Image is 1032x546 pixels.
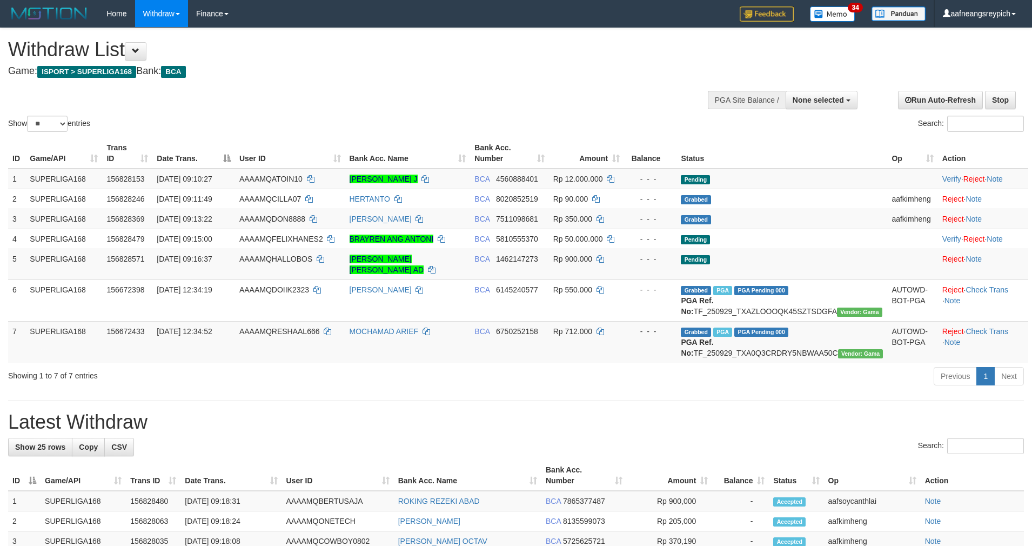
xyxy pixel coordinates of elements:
span: Pending [681,255,710,264]
span: AAAAMQHALLOBOS [239,255,312,263]
a: Reject [963,175,985,183]
a: Note [925,517,941,525]
b: PGA Ref. No: [681,296,713,316]
td: · · [938,279,1028,321]
a: Stop [985,91,1016,109]
a: BRAYREN ANG ANTONI [350,235,434,243]
td: [DATE] 09:18:24 [180,511,282,531]
span: [DATE] 09:15:00 [157,235,212,243]
a: Run Auto-Refresh [898,91,983,109]
span: PGA Pending [734,328,788,337]
img: Feedback.jpg [740,6,794,22]
span: BCA [474,255,490,263]
span: 156672433 [106,327,144,336]
span: 156828479 [106,235,144,243]
span: BCA [546,497,561,505]
a: [PERSON_NAME] [350,215,412,223]
td: · · [938,169,1028,189]
td: - [712,511,769,531]
a: Verify [942,175,961,183]
a: Verify [942,235,961,243]
span: [DATE] 09:16:37 [157,255,212,263]
td: SUPERLIGA168 [25,189,102,209]
th: Game/API: activate to sort column ascending [25,138,102,169]
span: AAAAMQATOIN10 [239,175,303,183]
span: Copy 6145240577 to clipboard [496,285,538,294]
span: Copy 6750252158 to clipboard [496,327,538,336]
span: AAAAMQCILLA07 [239,195,301,203]
span: AAAAMQDON8888 [239,215,305,223]
span: BCA [546,537,561,545]
td: · · [938,321,1028,363]
span: Grabbed [681,328,711,337]
th: Bank Acc. Number: activate to sort column ascending [470,138,548,169]
th: Bank Acc. Name: activate to sort column ascending [394,460,541,491]
span: Rp 12.000.000 [553,175,603,183]
div: - - - [628,194,672,204]
a: 1 [976,367,995,385]
td: 1 [8,491,41,511]
span: Rp 50.000.000 [553,235,603,243]
a: Reject [942,215,964,223]
span: Rp 350.000 [553,215,592,223]
td: AUTOWD-BOT-PGA [887,279,937,321]
span: 156672398 [106,285,144,294]
span: PGA Pending [734,286,788,295]
td: · [938,189,1028,209]
span: Copy 8020852519 to clipboard [496,195,538,203]
a: Note [966,195,982,203]
th: Amount: activate to sort column ascending [627,460,712,491]
span: Grabbed [681,215,711,224]
span: Marked by aafsoycanthlai [713,328,732,337]
span: 156828571 [106,255,144,263]
th: Status [676,138,887,169]
span: Copy 5725625721 to clipboard [563,537,605,545]
td: 3 [8,209,25,229]
th: ID: activate to sort column descending [8,460,41,491]
th: Game/API: activate to sort column ascending [41,460,126,491]
span: Vendor URL: https://trx31.1velocity.biz [838,349,883,358]
td: - [712,491,769,511]
td: aafkimheng [887,189,937,209]
a: Note [987,235,1003,243]
td: Rp 205,000 [627,511,712,531]
td: · [938,209,1028,229]
span: AAAAMQFELIXHANES2 [239,235,323,243]
img: MOTION_logo.png [8,5,90,22]
span: AAAAMQDOIIK2323 [239,285,309,294]
th: Status: activate to sort column ascending [769,460,823,491]
div: - - - [628,174,672,184]
div: Showing 1 to 7 of 7 entries [8,366,422,381]
span: Show 25 rows [15,443,65,451]
span: AAAAMQRESHAAL666 [239,327,320,336]
span: Accepted [773,517,806,527]
td: SUPERLIGA168 [25,249,102,279]
input: Search: [947,438,1024,454]
a: Reject [942,255,964,263]
div: - - - [628,254,672,264]
th: Trans ID: activate to sort column ascending [126,460,180,491]
span: Vendor URL: https://trx31.1velocity.biz [837,308,882,317]
td: 2 [8,189,25,209]
span: CSV [111,443,127,451]
span: Copy [79,443,98,451]
span: Rp 90.000 [553,195,588,203]
span: Copy 7865377487 to clipboard [563,497,605,505]
th: Bank Acc. Number: activate to sort column ascending [541,460,627,491]
img: Button%20Memo.svg [810,6,855,22]
span: 156828369 [106,215,144,223]
label: Search: [918,438,1024,454]
th: Op: activate to sort column ascending [887,138,937,169]
th: Action [938,138,1028,169]
td: 156828063 [126,511,180,531]
span: Copy 1462147273 to clipboard [496,255,538,263]
td: SUPERLIGA168 [41,511,126,531]
select: Showentries [27,116,68,132]
td: SUPERLIGA168 [25,279,102,321]
a: [PERSON_NAME] [398,517,460,525]
a: Note [944,296,961,305]
span: Copy 4560888401 to clipboard [496,175,538,183]
span: BCA [474,175,490,183]
a: Note [944,338,961,347]
span: [DATE] 12:34:19 [157,285,212,294]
